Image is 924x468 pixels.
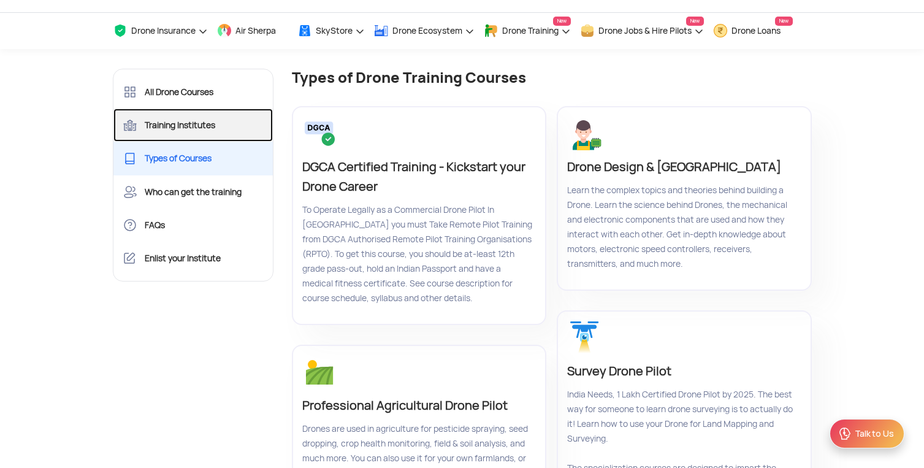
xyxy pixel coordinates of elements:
[484,13,571,49] a: Drone TrainingNew
[580,13,704,49] a: Drone Jobs & Hire PilotsNew
[217,13,288,49] a: Air Sherpa
[131,26,196,36] span: Drone Insurance
[553,17,571,26] span: New
[302,117,337,151] img: who_can_get_training
[113,75,273,109] a: All Drone Courses
[113,175,273,209] a: Who can get the training
[316,26,353,36] span: SkyStore
[713,13,793,49] a: Drone LoansNew
[374,13,475,49] a: Drone Ecosystem
[392,26,462,36] span: Drone Ecosystem
[113,13,208,49] a: Drone Insurance
[502,26,559,36] span: Drone Training
[567,117,601,151] img: who_can_get_training
[235,26,276,36] span: Air Sherpa
[113,142,273,175] a: Types of Courses
[292,69,812,86] h1: Types of Drone Training Courses
[838,426,852,441] img: ic_Support.svg
[113,109,273,142] a: Training Institutes
[113,242,273,275] a: Enlist your Institute
[855,428,894,440] div: Talk to Us
[297,13,365,49] a: SkyStore
[567,361,798,381] p: Survey Drone Pilot
[731,26,781,36] span: Drone Loans
[302,202,533,305] p: To Operate Legally as a Commercial Drone Pilot In [GEOGRAPHIC_DATA] you must Take Remote Pilot Tr...
[113,209,273,242] a: FAQs
[302,396,533,415] p: Professional Agricultural Drone Pilot
[686,17,704,26] span: New
[567,183,798,271] p: Learn the complex topics and theories behind building a Drone. Learn the science behind Drones, t...
[775,17,793,26] span: New
[567,321,601,355] img: who_can_get_training
[302,355,337,389] img: who_can_get_training
[598,26,692,36] span: Drone Jobs & Hire Pilots
[567,157,798,177] p: Drone Design & [GEOGRAPHIC_DATA]
[302,157,533,196] p: DGCA Certified Training - Kickstart your Drone Career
